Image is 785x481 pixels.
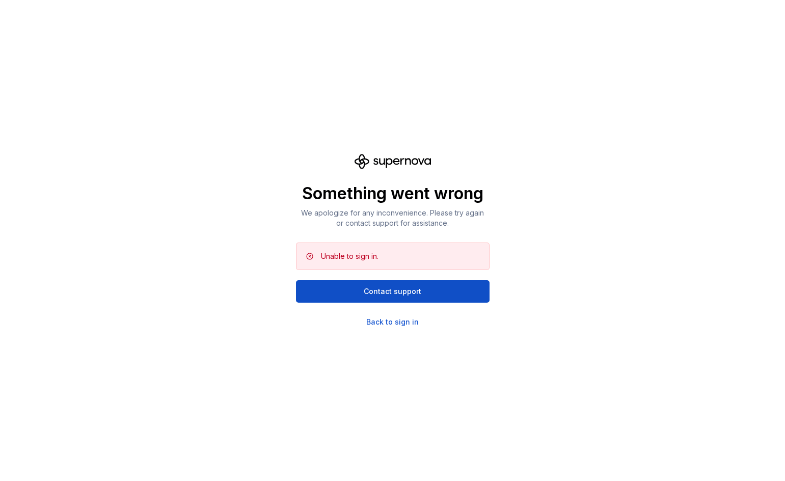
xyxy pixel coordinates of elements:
a: Back to sign in [366,317,419,327]
button: Contact support [296,280,490,303]
span: Contact support [364,286,421,297]
p: We apologize for any inconvenience. Please try again or contact support for assistance. [296,208,490,228]
p: Something went wrong [296,183,490,204]
div: Unable to sign in. [321,251,378,261]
